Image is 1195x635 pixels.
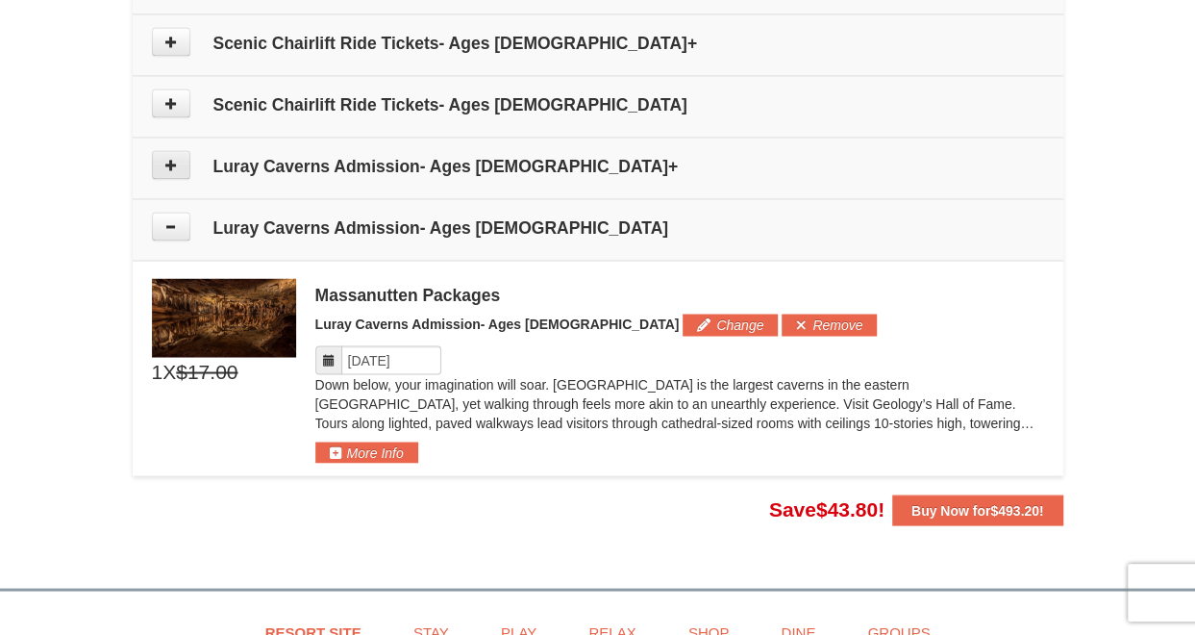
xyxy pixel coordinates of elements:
button: Remove [782,314,877,335]
span: $43.80 [816,497,878,520]
button: Change [683,314,778,335]
div: Massanutten Packages [315,285,1044,304]
p: Down below, your imagination will soar. [GEOGRAPHIC_DATA] is the largest caverns in the eastern [... [315,374,1044,432]
h4: Luray Caverns Admission- Ages [DEMOGRAPHIC_DATA]+ [152,157,1044,176]
strong: Buy Now for ! [911,502,1044,518]
span: 1 [152,357,163,386]
span: Save ! [769,497,884,520]
button: More Info [315,442,418,463]
span: X [162,357,176,386]
h4: Luray Caverns Admission- Ages [DEMOGRAPHIC_DATA] [152,218,1044,238]
button: Buy Now for$493.20! [892,495,1063,525]
span: $493.20 [990,502,1039,518]
h4: Scenic Chairlift Ride Tickets- Ages [DEMOGRAPHIC_DATA]+ [152,34,1044,53]
span: $17.00 [176,357,237,386]
span: Luray Caverns Admission- Ages [DEMOGRAPHIC_DATA] [315,316,680,331]
h4: Scenic Chairlift Ride Tickets- Ages [DEMOGRAPHIC_DATA] [152,95,1044,114]
img: 6619879-49-cfcc8d86.jpg [152,278,296,357]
